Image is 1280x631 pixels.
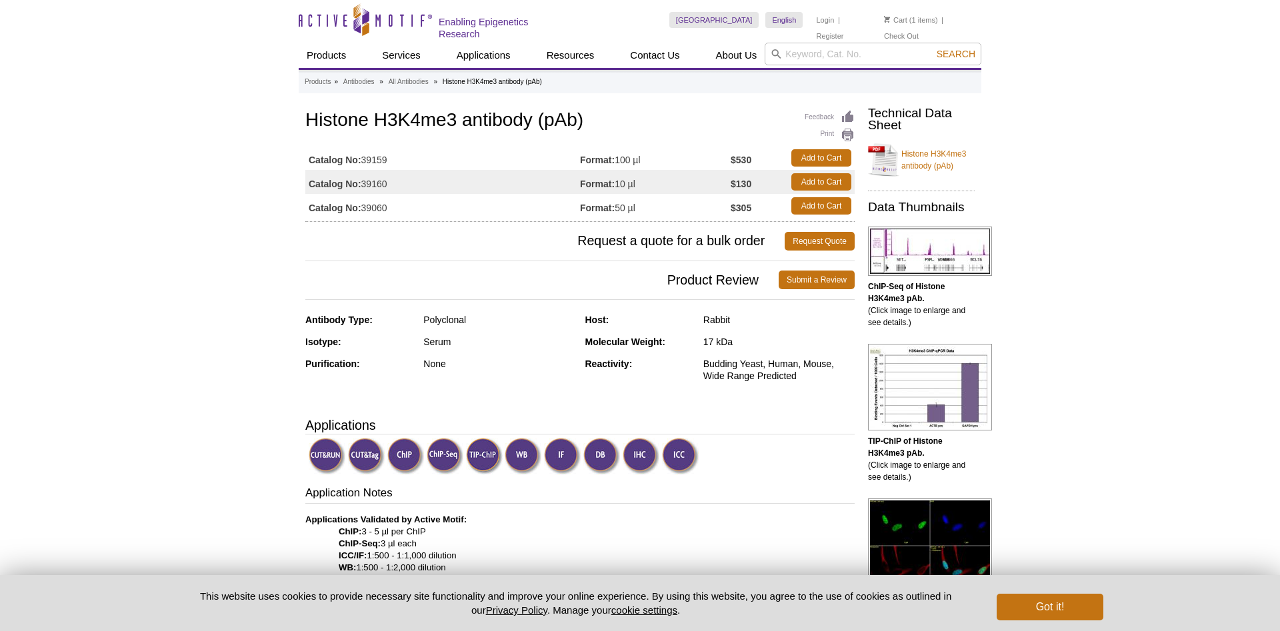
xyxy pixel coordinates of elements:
input: Keyword, Cat. No. [765,43,981,65]
a: Add to Cart [791,149,851,167]
img: Dot Blot Validated [583,438,620,474]
li: (1 items) [884,12,938,28]
img: Western Blot Validated [505,438,541,474]
li: | [838,12,840,28]
td: 10 µl [580,170,731,194]
button: cookie settings [611,604,677,616]
img: ChIP-Seq Validated [427,438,463,474]
strong: Catalog No: [309,154,361,166]
a: Histone H3K4me3 antibody (pAb) [868,140,975,180]
a: Contact Us [622,43,687,68]
a: Login [816,15,834,25]
span: Product Review [305,271,779,289]
img: CUT&RUN Validated [309,438,345,474]
strong: Molecular Weight: [585,336,665,347]
a: Privacy Policy [486,604,547,616]
a: Feedback [805,110,855,125]
img: Immunofluorescence Validated [544,438,581,474]
div: Serum [423,336,575,348]
li: » [379,78,383,85]
a: Request Quote [785,232,855,251]
a: Applications [449,43,519,68]
b: TIP-ChIP of Histone H3K4me3 pAb. [868,436,943,458]
img: Immunohistochemistry Validated [623,438,659,474]
strong: Purification: [305,358,360,369]
strong: Host: [585,315,609,325]
img: Immunocytochemistry Validated [662,438,699,474]
img: ChIP Validated [387,438,424,474]
img: CUT&Tag Validated [348,438,385,474]
a: All Antibodies [389,76,429,88]
b: Applications Validated by Active Motif: [305,514,467,524]
h3: Application Notes [305,485,855,504]
strong: $305 [731,202,751,214]
b: ChIP-Seq of Histone H3K4me3 pAb. [868,282,945,303]
strong: ICC/IF: [339,550,367,560]
a: Check Out [884,31,919,41]
strong: $130 [731,178,751,190]
a: Services [374,43,429,68]
span: Request a quote for a bulk order [305,232,785,251]
strong: Isotype: [305,336,341,347]
strong: $530 [731,154,751,166]
td: 39159 [305,146,580,170]
li: | [941,12,943,28]
li: Histone H3K4me3 antibody (pAb) [443,78,542,85]
h2: Enabling Epigenetics Research [439,16,571,40]
img: Histone H3K4me3 antibody (pAb) tested by immunofluorescence. [868,498,992,593]
h3: Applications [305,415,855,435]
strong: WB: [339,562,356,572]
div: Rabbit [703,314,855,326]
strong: Format: [580,154,615,166]
div: Budding Yeast, Human, Mouse, Wide Range Predicted [703,358,855,382]
strong: Antibody Type: [305,315,373,325]
a: [GEOGRAPHIC_DATA] [669,12,759,28]
strong: Catalog No: [309,202,361,214]
h2: Data Thumbnails [868,201,975,213]
a: English [765,12,803,28]
strong: ChIP-Seq: [339,538,381,548]
strong: Catalog No: [309,178,361,190]
div: Polyclonal [423,314,575,326]
div: 17 kDa [703,336,855,348]
a: Cart [884,15,907,25]
strong: Format: [580,202,615,214]
a: Products [299,43,354,68]
li: » [334,78,338,85]
td: 50 µl [580,194,731,218]
span: Search [937,49,975,59]
td: 100 µl [580,146,731,170]
a: Antibodies [343,76,375,88]
button: Search [933,48,979,60]
td: 39160 [305,170,580,194]
img: Your Cart [884,16,890,23]
td: 39060 [305,194,580,218]
a: Submit a Review [779,271,855,289]
a: Add to Cart [791,197,851,215]
a: Resources [539,43,603,68]
img: Histone H3K4me3 antibody (pAb) tested by TIP-ChIP. [868,344,992,430]
a: About Us [708,43,765,68]
p: (Click image to enlarge and see details.) [868,435,975,483]
img: Histone H3K4me3 antibody (pAb) tested by ChIP-Seq. [868,227,992,276]
p: (Click image to enlarge and see details.) [868,281,975,328]
a: Products [305,76,331,88]
h1: Histone H3K4me3 antibody (pAb) [305,110,855,133]
img: TIP-ChIP Validated [466,438,503,474]
a: Print [805,128,855,143]
strong: Format: [580,178,615,190]
a: Add to Cart [791,173,851,191]
button: Got it! [997,594,1103,620]
div: None [423,358,575,370]
strong: ChIP: [339,526,361,536]
p: This website uses cookies to provide necessary site functionality and improve your online experie... [177,589,975,617]
h2: Technical Data Sheet [868,107,975,131]
a: Register [816,31,843,41]
li: » [433,78,437,85]
strong: CUT&Tag: [339,574,381,584]
strong: Reactivity: [585,358,633,369]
